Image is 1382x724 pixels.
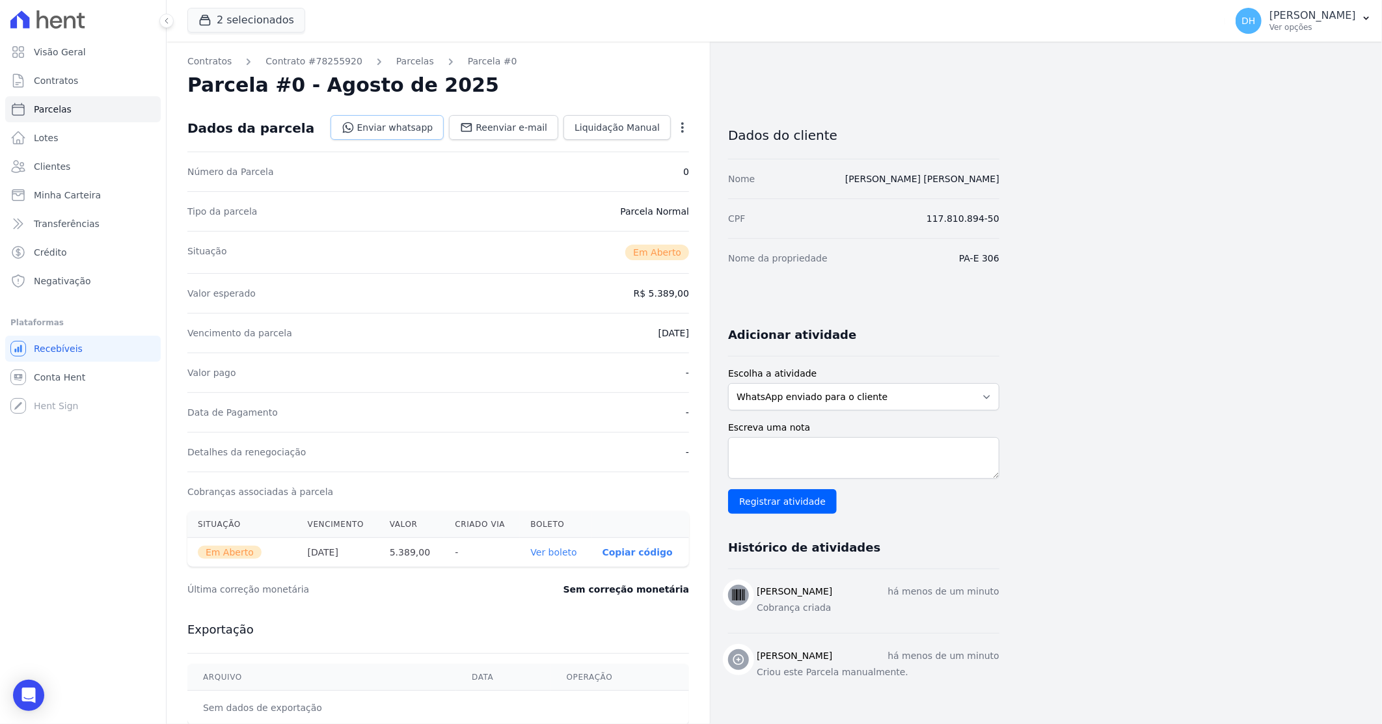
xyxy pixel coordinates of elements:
span: Crédito [34,246,67,259]
nav: Breadcrumb [187,55,689,68]
dd: - [686,446,689,459]
span: Reenviar e-mail [476,121,547,134]
div: Plataformas [10,315,156,330]
p: Criou este Parcela manualmente. [757,665,999,679]
a: Parcelas [5,96,161,122]
th: 5.389,00 [379,538,445,567]
dt: Última correção monetária [187,583,484,596]
dt: Nome da propriedade [728,252,828,265]
th: Criado via [444,511,520,538]
button: 2 selecionados [187,8,305,33]
dt: Cobranças associadas à parcela [187,485,333,498]
th: Operação [551,664,689,691]
th: Vencimento [297,511,379,538]
dt: Data de Pagamento [187,406,278,419]
a: Liquidação Manual [563,115,671,140]
span: Visão Geral [34,46,86,59]
dd: Parcela Normal [620,205,689,218]
p: Cobrança criada [757,601,999,615]
dt: Situação [187,245,227,260]
button: DH [PERSON_NAME] Ver opções [1225,3,1382,39]
dt: Nome [728,172,755,185]
a: Lotes [5,125,161,151]
span: Conta Hent [34,371,85,384]
h3: Dados do cliente [728,127,999,143]
dd: - [686,366,689,379]
span: DH [1241,16,1255,25]
span: Recebíveis [34,342,83,355]
dd: [DATE] [658,327,689,340]
p: Ver opções [1269,22,1356,33]
a: Enviar whatsapp [331,115,444,140]
h3: [PERSON_NAME] [757,649,832,663]
p: há menos de um minuto [887,649,999,663]
span: Minha Carteira [34,189,101,202]
dd: Sem correção monetária [563,583,689,596]
h3: Exportação [187,622,689,637]
th: Data [456,664,550,691]
a: [PERSON_NAME] [PERSON_NAME] [845,174,999,184]
label: Escreva uma nota [728,421,999,435]
dd: 0 [683,165,689,178]
th: Boleto [520,511,591,538]
span: Negativação [34,275,91,288]
dt: CPF [728,212,745,225]
a: Ver boleto [530,547,576,557]
label: Escolha a atividade [728,367,999,381]
a: Conta Hent [5,364,161,390]
span: Em Aberto [198,546,262,559]
dt: Valor esperado [187,287,256,300]
th: Arquivo [187,664,456,691]
a: Contrato #78255920 [265,55,362,68]
div: Open Intercom Messenger [13,680,44,711]
a: Parcelas [396,55,434,68]
a: Clientes [5,154,161,180]
a: Recebíveis [5,336,161,362]
dd: - [686,406,689,419]
h3: Histórico de atividades [728,540,880,556]
p: [PERSON_NAME] [1269,9,1356,22]
span: Clientes [34,160,70,173]
dd: 117.810.894-50 [927,212,999,225]
span: Lotes [34,131,59,144]
dt: Valor pago [187,366,236,379]
a: Transferências [5,211,161,237]
a: Contratos [5,68,161,94]
span: Parcelas [34,103,72,116]
span: Liquidação Manual [575,121,660,134]
a: Negativação [5,268,161,294]
p: há menos de um minuto [887,585,999,598]
a: Contratos [187,55,232,68]
a: Reenviar e-mail [449,115,558,140]
a: Visão Geral [5,39,161,65]
th: - [444,538,520,567]
a: Crédito [5,239,161,265]
h3: Adicionar atividade [728,327,856,343]
dt: Detalhes da renegociação [187,446,306,459]
dt: Número da Parcela [187,165,274,178]
span: Transferências [34,217,100,230]
input: Registrar atividade [728,489,837,514]
dd: R$ 5.389,00 [634,287,689,300]
span: Em Aberto [625,245,689,260]
a: Parcela #0 [468,55,517,68]
th: Valor [379,511,445,538]
th: [DATE] [297,538,379,567]
span: Contratos [34,74,78,87]
div: Dados da parcela [187,120,314,136]
a: Minha Carteira [5,182,161,208]
button: Copiar código [603,547,673,557]
th: Situação [187,511,297,538]
h3: [PERSON_NAME] [757,585,832,598]
h2: Parcela #0 - Agosto de 2025 [187,74,499,97]
dt: Vencimento da parcela [187,327,292,340]
dd: PA-E 306 [959,252,999,265]
dt: Tipo da parcela [187,205,258,218]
